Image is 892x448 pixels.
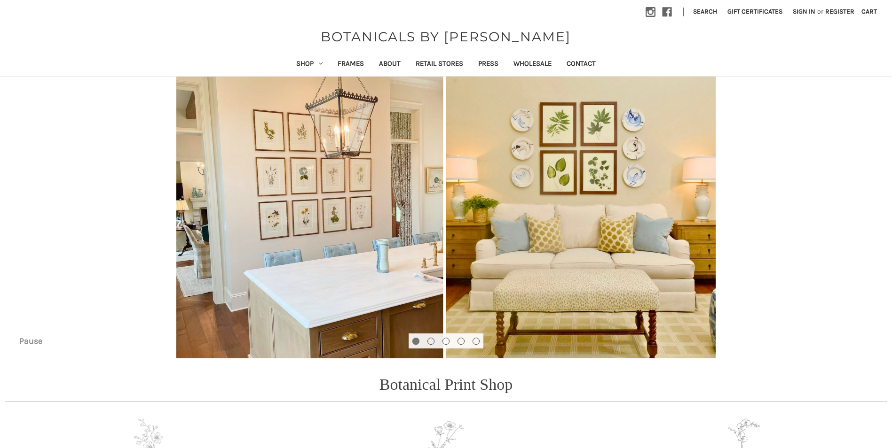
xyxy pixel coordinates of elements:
[408,53,471,76] a: Retail Stores
[559,53,603,76] a: Contact
[442,338,450,345] button: Go to slide 3 of 5
[379,372,513,396] p: Botanical Print Shop
[443,350,449,350] span: Go to slide 3 of 5
[330,53,371,76] a: Frames
[316,27,576,46] a: BOTANICALS BY [PERSON_NAME]
[412,338,419,345] button: Go to slide 1 of 5, active
[679,5,688,20] li: |
[289,53,330,76] a: Shop
[458,338,465,345] button: Go to slide 4 of 5
[471,53,506,76] a: Press
[861,8,877,15] span: Cart
[413,350,419,350] span: Go to slide 1 of 5, active
[12,333,49,348] button: Pause carousel
[427,338,434,345] button: Go to slide 2 of 5
[473,338,480,345] button: Go to slide 5 of 5
[428,350,434,350] span: Go to slide 2 of 5
[816,7,824,16] span: or
[458,350,464,350] span: Go to slide 4 of 5
[371,53,408,76] a: About
[473,350,479,350] span: Go to slide 5 of 5
[506,53,559,76] a: Wholesale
